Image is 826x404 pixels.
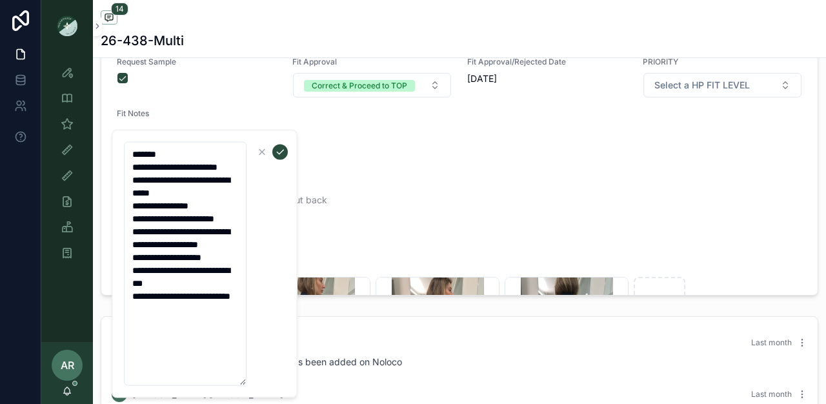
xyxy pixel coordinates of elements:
[117,108,802,119] span: Fit Notes
[643,57,803,67] span: PRIORITY
[117,261,802,271] span: Fit Photos
[41,52,93,281] div: scrollable content
[467,72,627,85] span: [DATE]
[293,73,452,97] button: Select Button
[751,389,792,399] span: Last month
[117,57,277,67] span: Request Sample
[111,3,128,15] span: 14
[122,129,797,245] span: [DATE] FIT STATUS: PPS, go to TOP -front neck drop 1/2" under, go BTS -keep chest as is -bottom o...
[292,57,452,67] span: Fit Approval
[101,32,184,50] h1: 26-438-Multi
[57,15,77,36] img: App logo
[467,57,627,67] span: Fit Approval/Rejected Date
[654,79,750,92] span: Select a HP FIT LEVEL
[643,73,802,97] button: Select Button
[312,80,407,92] div: Correct & Proceed to TOP
[101,10,117,26] button: 14
[751,338,792,347] span: Last month
[61,358,74,373] span: AR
